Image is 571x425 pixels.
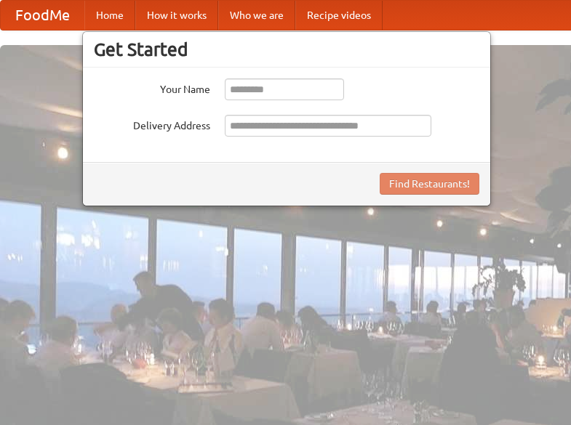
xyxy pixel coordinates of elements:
[380,173,479,195] button: Find Restaurants!
[84,1,135,30] a: Home
[218,1,295,30] a: Who we are
[1,1,84,30] a: FoodMe
[94,78,210,97] label: Your Name
[135,1,218,30] a: How it works
[94,39,479,60] h3: Get Started
[295,1,383,30] a: Recipe videos
[94,115,210,133] label: Delivery Address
